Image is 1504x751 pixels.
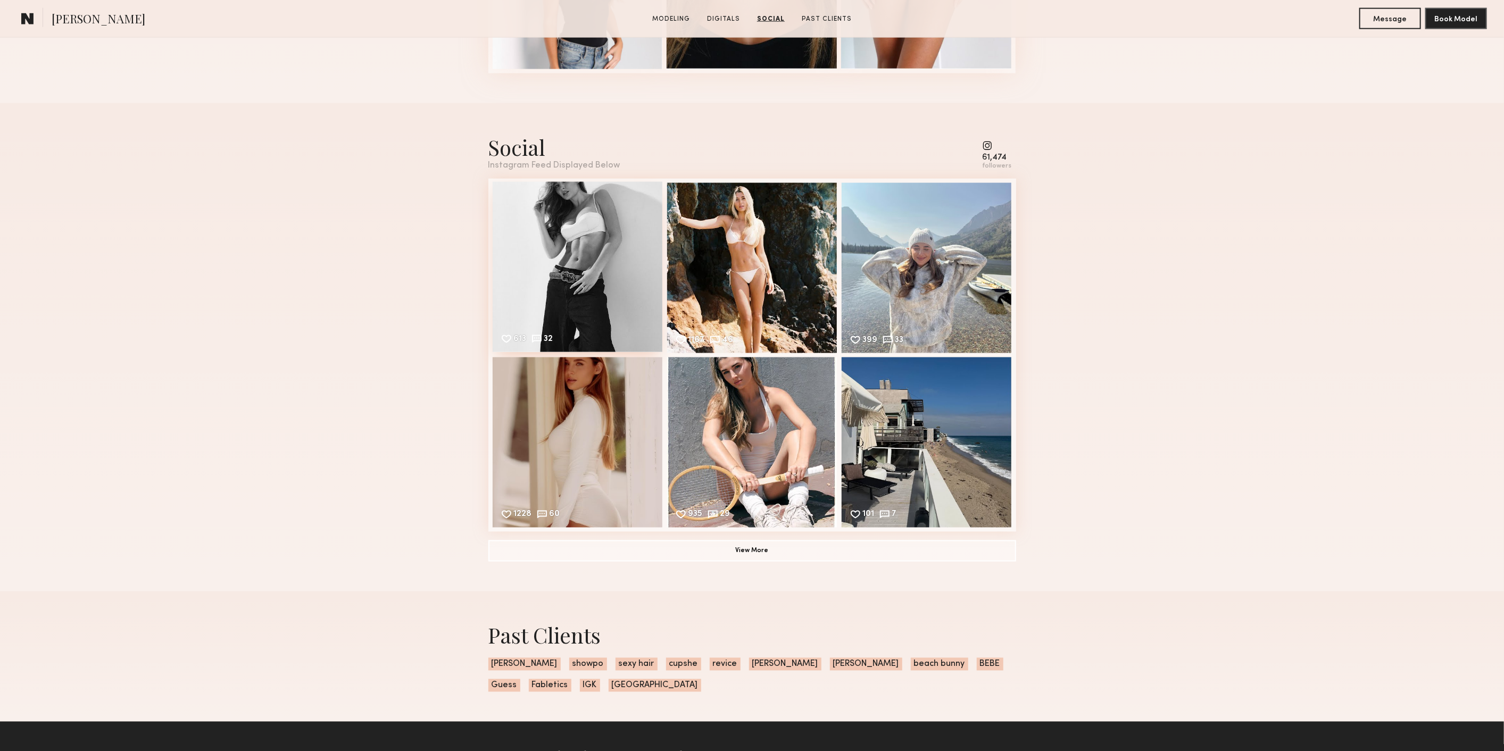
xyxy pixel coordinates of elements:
button: Book Model [1425,8,1487,29]
a: Modeling [648,14,694,24]
span: BEBE [977,658,1003,671]
span: [PERSON_NAME] [488,658,561,671]
div: 32 [544,335,553,345]
div: 1167 [688,336,705,346]
div: 61,474 [983,154,1012,162]
span: beach bunny [911,658,968,671]
span: Guess [488,679,520,692]
span: [PERSON_NAME] [830,658,902,671]
div: 46 [722,336,734,346]
button: View More [488,540,1016,562]
div: Instagram Feed Displayed Below [488,161,620,170]
span: [PERSON_NAME] [52,11,145,29]
div: 60 [550,511,560,520]
div: 935 [688,511,703,520]
span: revice [710,658,741,671]
span: Fabletics [529,679,571,692]
div: followers [983,162,1012,170]
div: 7 [892,511,897,520]
a: Book Model [1425,14,1487,23]
span: cupshe [666,658,701,671]
span: [PERSON_NAME] [749,658,821,671]
div: 613 [514,335,527,345]
span: [GEOGRAPHIC_DATA] [609,679,701,692]
div: Social [488,133,620,161]
a: Digitals [703,14,744,24]
span: IGK [580,679,600,692]
div: 101 [863,511,875,520]
div: 399 [863,336,878,346]
a: Past Clients [797,14,856,24]
span: showpo [569,658,607,671]
button: Message [1359,8,1421,29]
div: Past Clients [488,621,1016,649]
div: 33 [895,336,904,346]
a: Social [753,14,789,24]
span: sexy hair [616,658,658,671]
div: 1228 [514,511,532,520]
div: 29 [720,511,730,520]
